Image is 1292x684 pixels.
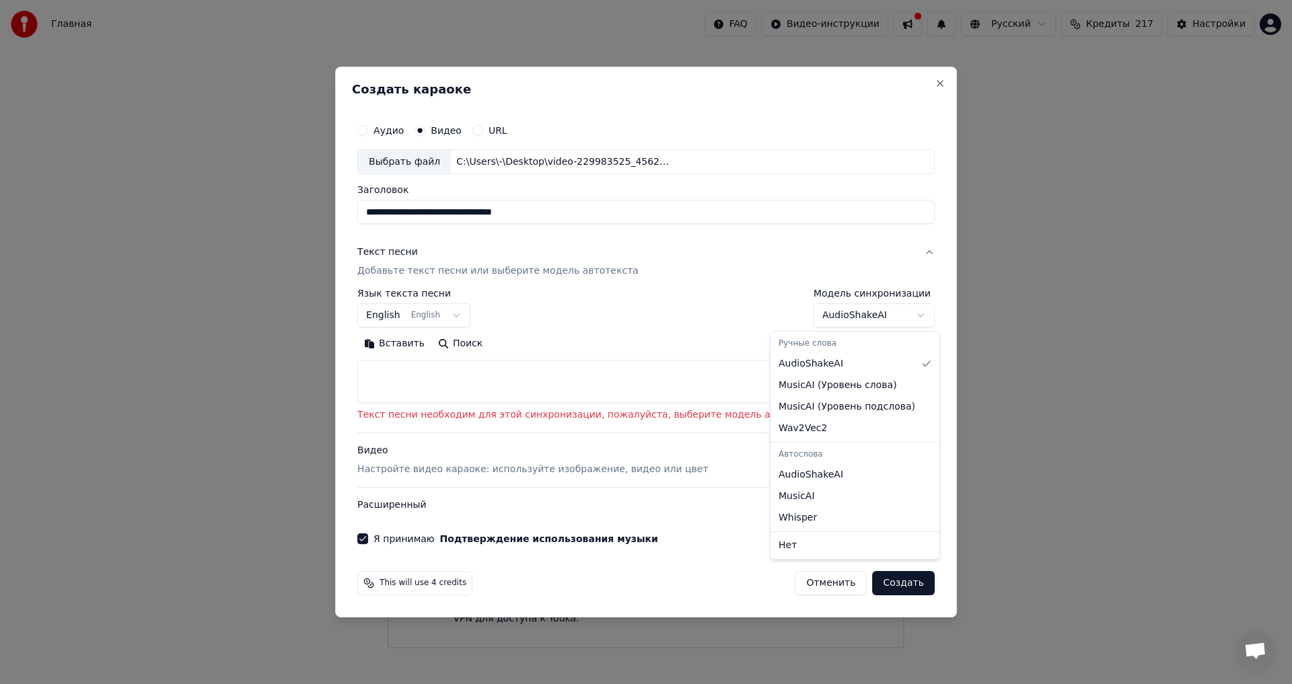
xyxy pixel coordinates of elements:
div: Автослова [773,445,937,464]
span: AudioShakeAI [779,357,843,371]
span: MusicAI ( Уровень подслова ) [779,400,915,414]
span: AudioShakeAI [779,468,843,482]
div: Ручные слова [773,334,937,353]
span: Нет [779,539,797,552]
span: MusicAI ( Уровень слова ) [779,379,897,392]
span: Wav2Vec2 [779,422,827,435]
span: MusicAI [779,490,815,503]
span: Whisper [779,511,817,525]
